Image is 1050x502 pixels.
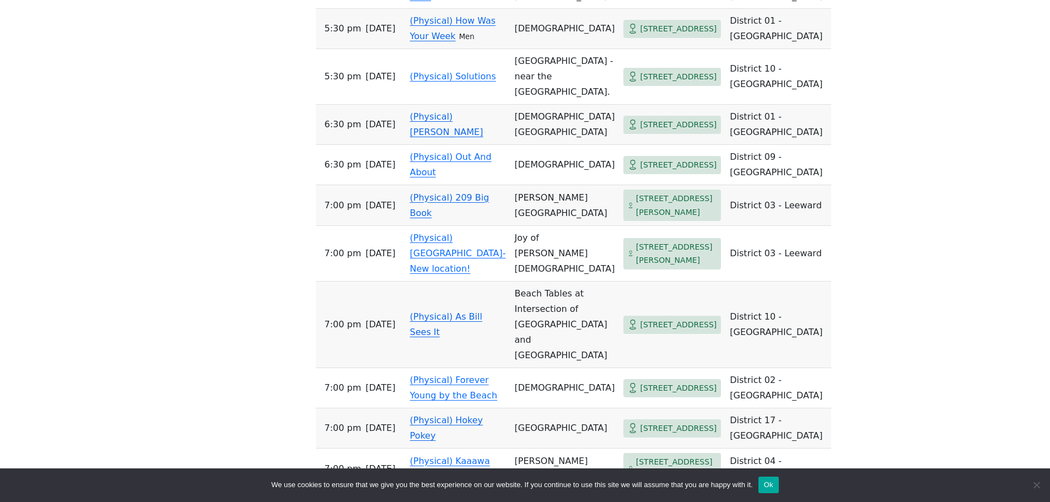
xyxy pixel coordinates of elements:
[725,49,831,105] td: District 10 - [GEOGRAPHIC_DATA]
[1031,479,1042,490] span: No
[410,456,490,482] a: (Physical) Kaaawa Discussions
[271,479,752,490] span: We use cookies to ensure that we give you the best experience on our website. If you continue to ...
[640,70,717,84] span: [STREET_ADDRESS]
[725,9,831,49] td: District 01 - [GEOGRAPHIC_DATA]
[410,415,483,441] a: (Physical) Hokey Pokey
[725,226,831,282] td: District 03 - Leeward
[365,69,395,84] span: [DATE]
[640,158,717,172] span: [STREET_ADDRESS]
[325,420,362,436] span: 7:00 PM
[325,69,362,84] span: 5:30 PM
[325,117,362,132] span: 6:30 PM
[725,408,831,449] td: District 17 - [GEOGRAPHIC_DATA]
[365,461,395,477] span: [DATE]
[636,455,717,482] span: [STREET_ADDRESS][PERSON_NAME]
[510,105,620,145] td: [DEMOGRAPHIC_DATA][GEOGRAPHIC_DATA]
[410,15,496,41] a: (Physical) How Was Your Week
[365,380,395,396] span: [DATE]
[640,118,717,132] span: [STREET_ADDRESS]
[510,408,620,449] td: [GEOGRAPHIC_DATA]
[510,49,620,105] td: [GEOGRAPHIC_DATA] - near the [GEOGRAPHIC_DATA].
[640,422,717,435] span: [STREET_ADDRESS]
[325,198,362,213] span: 7:00 PM
[410,71,496,82] a: (Physical) Solutions
[365,317,395,332] span: [DATE]
[510,368,620,408] td: [DEMOGRAPHIC_DATA]
[510,9,620,49] td: [DEMOGRAPHIC_DATA]
[510,145,620,185] td: [DEMOGRAPHIC_DATA]
[459,33,475,41] small: Men
[410,192,489,218] a: (Physical) 209 Big Book
[365,117,395,132] span: [DATE]
[510,449,620,489] td: [PERSON_NAME][GEOGRAPHIC_DATA]
[640,381,717,395] span: [STREET_ADDRESS]
[410,111,483,137] a: (Physical) [PERSON_NAME]
[365,21,395,36] span: [DATE]
[325,246,362,261] span: 7:00 PM
[640,22,717,36] span: [STREET_ADDRESS]
[725,145,831,185] td: District 09 - [GEOGRAPHIC_DATA]
[410,375,498,401] a: (Physical) Forever Young by the Beach
[725,449,831,489] td: District 04 - Windward
[325,380,362,396] span: 7:00 PM
[410,152,492,177] a: (Physical) Out And About
[510,282,620,368] td: Beach Tables at Intersection of [GEOGRAPHIC_DATA] and [GEOGRAPHIC_DATA]
[410,233,506,274] a: (Physical) [GEOGRAPHIC_DATA]- New location!
[725,105,831,145] td: District 01 - [GEOGRAPHIC_DATA]
[325,157,362,172] span: 6:30 PM
[365,157,395,172] span: [DATE]
[636,240,717,267] span: [STREET_ADDRESS][PERSON_NAME]
[636,192,717,219] span: [STREET_ADDRESS][PERSON_NAME]
[410,311,482,337] a: (Physical) As Bill Sees It
[365,198,395,213] span: [DATE]
[725,185,831,226] td: District 03 - Leeward
[365,246,395,261] span: [DATE]
[758,477,779,493] button: Ok
[325,461,362,477] span: 7:00 PM
[510,185,620,226] td: [PERSON_NAME][GEOGRAPHIC_DATA]
[325,21,362,36] span: 5:30 PM
[640,318,717,332] span: [STREET_ADDRESS]
[725,368,831,408] td: District 02 - [GEOGRAPHIC_DATA]
[510,226,620,282] td: Joy of [PERSON_NAME][DEMOGRAPHIC_DATA]
[325,317,362,332] span: 7:00 PM
[365,420,395,436] span: [DATE]
[725,282,831,368] td: District 10 - [GEOGRAPHIC_DATA]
